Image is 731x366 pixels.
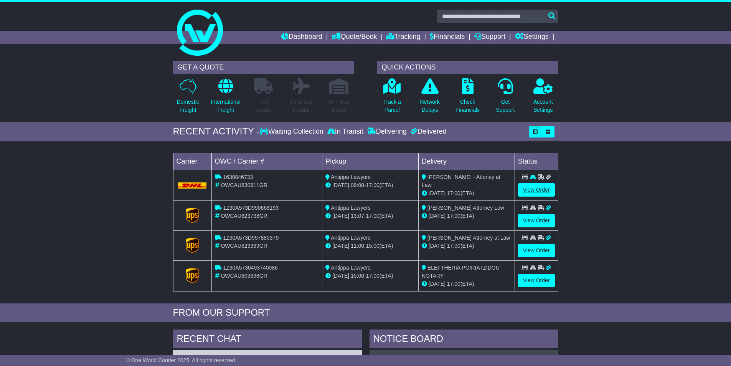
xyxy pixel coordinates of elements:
[351,273,364,279] span: 15:00
[409,128,447,136] div: Delivered
[422,265,500,279] span: ELEFTHERIA POIRIATZIDOU NOTARY
[290,98,313,114] p: Air & Sea Freight
[419,78,440,118] a: NetworkDelays
[422,242,512,250] div: (ETA)
[474,31,505,44] a: Support
[429,213,446,219] span: [DATE]
[518,183,555,197] a: View Order
[126,357,237,363] span: © One World Courier 2025. All rights reserved.
[383,98,401,114] p: Track a Parcel
[177,98,199,114] p: Domestic Freight
[515,153,558,170] td: Status
[383,78,401,118] a: Track aParcel
[496,98,515,114] p: Get Support
[332,31,377,44] a: Quote/Book
[221,273,267,279] span: OWCAU603698GR
[351,213,364,219] span: 13:07
[351,182,364,188] span: 09:00
[211,78,241,118] a: InternationalFreight
[455,78,480,118] a: CheckFinancials
[427,235,510,241] span: [PERSON_NAME] Attorney at Law
[447,243,460,249] span: 17:00
[332,273,349,279] span: [DATE]
[325,272,415,280] div: - (ETA)
[326,354,358,361] div: [DATE] 16:55
[177,354,224,360] a: OWCAU630911GR
[447,190,460,196] span: 17:00
[325,181,415,189] div: - (ETA)
[377,61,558,74] div: QUICK ACTIONS
[427,205,504,211] span: [PERSON_NAME] Attorney Law
[186,238,199,253] img: GetCarrierServiceLogo
[351,243,364,249] span: 11:00
[422,280,512,288] div: (ETA)
[373,354,554,361] div: ( )
[223,205,279,211] span: 1Z30A573D990668193
[518,214,555,227] a: View Order
[211,98,241,114] p: International Freight
[325,128,365,136] div: In Transit
[447,213,460,219] span: 17:00
[211,153,322,170] td: OWC / Carrier #
[522,354,554,361] div: [DATE] 17:52
[173,61,354,74] div: GET A QUOTE
[176,78,199,118] a: DomesticFreight
[331,235,371,241] span: Antippa Lawyers
[422,189,512,197] div: (ETA)
[331,174,371,180] span: Antippa Lawyers
[422,212,512,220] div: (ETA)
[332,213,349,219] span: [DATE]
[322,153,419,170] td: Pickup
[518,274,555,287] a: View Order
[223,265,277,271] span: 1Z30A5730493740086
[173,330,362,350] div: RECENT CHAT
[173,153,211,170] td: Carrier
[221,243,267,249] span: OWCAU623369GR
[418,153,515,170] td: Delivery
[223,235,279,241] span: 1Z30A573D997880379
[173,307,558,318] div: FROM OUR SUPPORT
[221,182,267,188] span: OWCAU630911GR
[420,98,439,114] p: Network Delays
[366,243,380,249] span: 15:00
[186,268,199,283] img: GetCarrierServiceLogo
[186,208,199,223] img: GetCarrierServiceLogo
[515,31,549,44] a: Settings
[422,354,466,360] span: [PERSON_NAME]
[331,205,371,211] span: Antippa Lawyers
[373,354,420,360] a: OWCAU630911GR
[366,273,380,279] span: 17:00
[366,213,380,219] span: 17:00
[254,98,273,114] p: Full Loads
[332,243,349,249] span: [DATE]
[533,98,553,114] p: Account Settings
[365,128,409,136] div: Delivering
[178,182,207,189] img: DHL.png
[325,212,415,220] div: - (ETA)
[331,265,371,271] span: Antippa Lawyers
[386,31,420,44] a: Tracking
[281,31,322,44] a: Dashboard
[429,190,446,196] span: [DATE]
[429,281,446,287] span: [DATE]
[370,330,558,350] div: NOTICE BOARD
[366,182,380,188] span: 17:00
[518,244,555,257] a: View Order
[429,243,446,249] span: [DATE]
[325,242,415,250] div: - (ETA)
[223,174,253,180] span: 1630846733
[455,98,480,114] p: Check Financials
[225,354,269,360] span: [PERSON_NAME]
[495,78,515,118] a: GetSupport
[533,78,553,118] a: AccountSettings
[447,281,460,287] span: 17:00
[332,182,349,188] span: [DATE]
[422,174,500,188] span: [PERSON_NAME] - Attoney at Law
[259,128,325,136] div: Waiting Collection
[221,213,267,219] span: OWCAU623738GR
[329,98,350,114] p: Air / Sea Depot
[173,126,260,137] div: RECENT ACTIVITY -
[430,31,465,44] a: Financials
[177,354,358,361] div: ( )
